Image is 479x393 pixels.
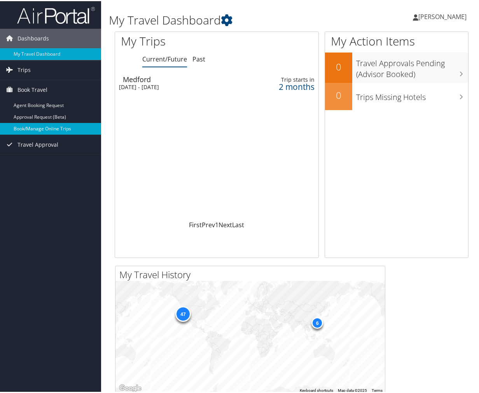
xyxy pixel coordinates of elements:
span: Book Travel [17,79,47,98]
span: Dashboards [17,28,49,47]
div: 47 [175,305,191,321]
h1: My Trips [121,32,228,48]
span: Trips [17,59,31,79]
h3: Travel Approvals Pending (Advisor Booked) [356,53,468,79]
a: Past [192,54,205,62]
h2: 0 [325,88,352,101]
a: Open this area in Google Maps (opens a new window) [117,382,143,392]
div: [DATE] - [DATE] [119,82,238,89]
a: First [189,219,202,228]
div: 6 [311,316,323,328]
a: 0Trips Missing Hotels [325,82,468,109]
button: Keyboard shortcuts [300,387,333,392]
img: Google [117,382,143,392]
a: 0Travel Approvals Pending (Advisor Booked) [325,51,468,81]
a: Next [219,219,232,228]
a: Terms (opens in new tab) [372,387,383,391]
h1: My Action Items [325,32,468,48]
h1: My Travel Dashboard [109,11,353,27]
a: Last [232,219,244,228]
div: 2 months [266,82,315,89]
span: Map data ©2025 [338,387,367,391]
span: [PERSON_NAME] [418,11,467,20]
a: Prev [202,219,215,228]
span: Travel Approval [17,134,58,153]
a: Current/Future [142,54,187,62]
div: Medford [123,75,242,82]
a: [PERSON_NAME] [413,4,474,27]
h2: 0 [325,59,352,72]
a: 1 [215,219,219,228]
img: airportal-logo.png [17,5,95,23]
h3: Trips Missing Hotels [356,87,468,102]
h2: My Travel History [119,267,385,280]
div: Trip starts in [266,75,315,82]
